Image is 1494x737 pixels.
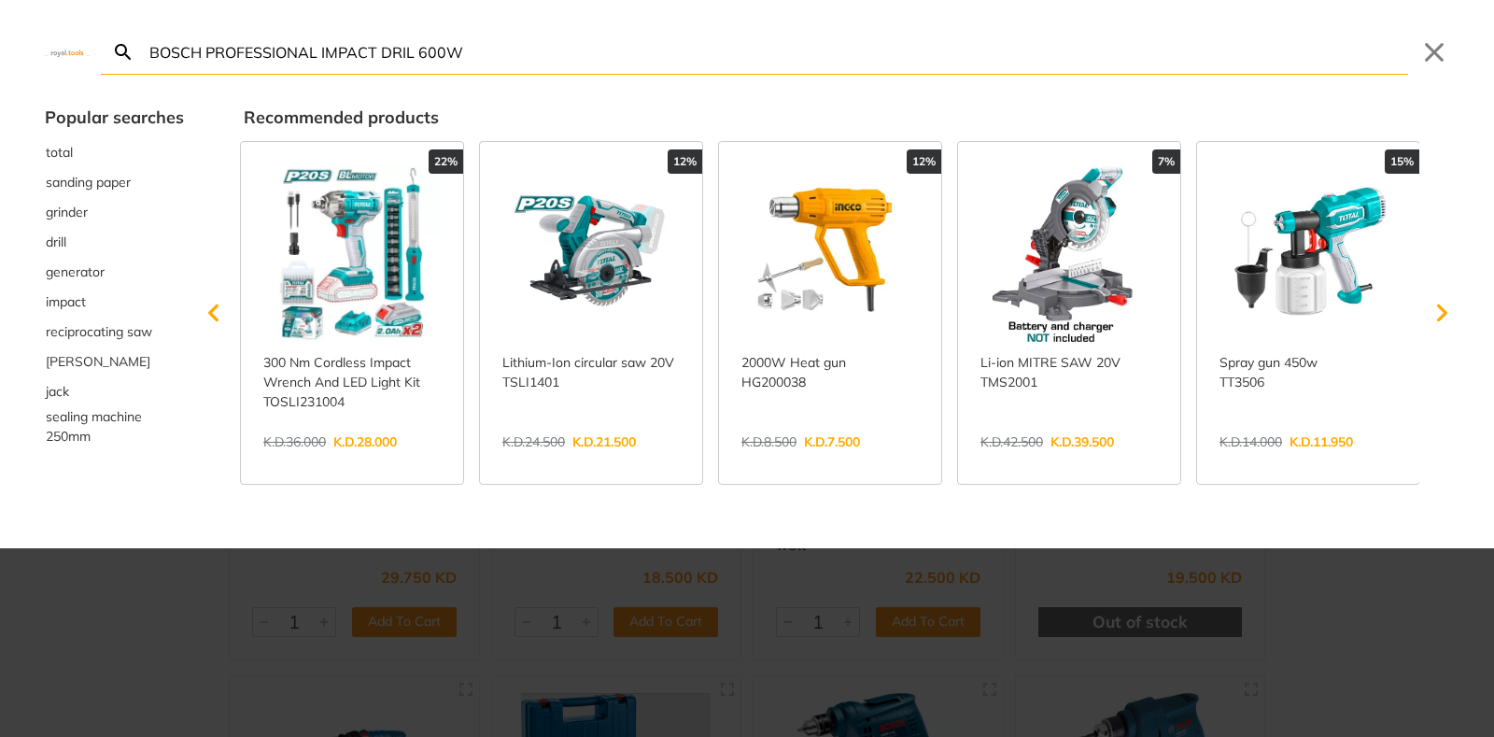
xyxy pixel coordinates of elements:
[46,233,66,252] span: drill
[146,30,1408,74] input: Search…
[45,406,184,447] div: Suggestion: sealing machine 250mm
[45,167,184,197] div: Suggestion: sanding paper
[46,352,150,372] span: [PERSON_NAME]
[907,149,941,174] div: 12%
[45,227,184,257] div: Suggestion: drill
[45,376,184,406] div: Suggestion: jack
[429,149,463,174] div: 22%
[45,317,184,347] div: Suggestion: reciprocating saw
[668,149,702,174] div: 12%
[45,137,184,167] div: Suggestion: total
[46,143,73,163] span: total
[46,407,183,446] span: sealing machine 250mm
[45,287,184,317] button: Select suggestion: impact
[45,137,184,167] button: Select suggestion: total
[46,262,105,282] span: generator
[45,257,184,287] button: Select suggestion: generator
[45,287,184,317] div: Suggestion: impact
[195,294,233,332] svg: Scroll left
[45,105,184,130] div: Popular searches
[112,41,134,64] svg: Search
[45,227,184,257] button: Select suggestion: drill
[45,347,184,376] div: Suggestion: allen
[244,105,1449,130] div: Recommended products
[1385,149,1419,174] div: 15%
[46,203,88,222] span: grinder
[45,347,184,376] button: Select suggestion: allen
[45,48,90,56] img: Close
[45,406,184,447] button: Select suggestion: sealing machine 250mm
[46,292,86,312] span: impact
[1423,294,1460,332] svg: Scroll right
[45,376,184,406] button: Select suggestion: jack
[45,197,184,227] div: Suggestion: grinder
[46,322,152,342] span: reciprocating saw
[45,317,184,347] button: Select suggestion: reciprocating saw
[1152,149,1180,174] div: 7%
[46,382,69,402] span: jack
[46,173,131,192] span: sanding paper
[45,167,184,197] button: Select suggestion: sanding paper
[45,197,184,227] button: Select suggestion: grinder
[1419,37,1449,67] button: Close
[45,257,184,287] div: Suggestion: generator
